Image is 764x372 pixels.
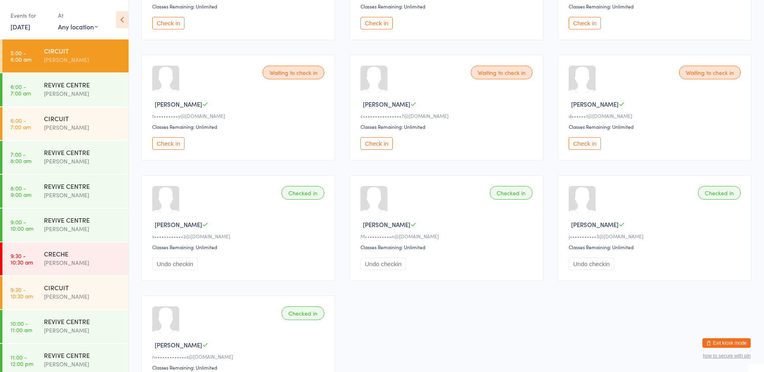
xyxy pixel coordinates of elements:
[152,258,198,270] button: Undo checkin
[155,341,202,349] span: [PERSON_NAME]
[10,9,50,22] div: Events for
[569,258,614,270] button: Undo checkin
[569,137,601,150] button: Check in
[10,185,31,198] time: 8:00 - 9:00 am
[569,3,743,10] div: Classes Remaining: Unlimited
[360,3,535,10] div: Classes Remaining: Unlimited
[44,215,122,224] div: REVIVE CENTRE
[360,233,535,240] div: M•••••••••••n@[DOMAIN_NAME]
[10,354,33,367] time: 11:00 - 12:00 pm
[2,209,128,242] a: 9:00 -10:00 amREVIVE CENTRE[PERSON_NAME]
[58,9,98,22] div: At
[471,66,532,79] div: Waiting to check in
[10,252,33,265] time: 9:30 - 10:30 am
[263,66,324,79] div: Waiting to check in
[152,233,327,240] div: s••••••••••••2@[DOMAIN_NAME]
[44,55,122,64] div: [PERSON_NAME]
[679,66,741,79] div: Waiting to check in
[282,306,324,320] div: Checked in
[10,50,31,62] time: 5:00 - 6:00 am
[44,46,122,55] div: CIRCUIT
[360,244,535,250] div: Classes Remaining: Unlimited
[360,123,535,130] div: Classes Remaining: Unlimited
[569,123,743,130] div: Classes Remaining: Unlimited
[152,364,327,371] div: Classes Remaining: Unlimited
[44,157,122,166] div: [PERSON_NAME]
[152,137,184,150] button: Check in
[571,100,619,108] span: [PERSON_NAME]
[155,100,202,108] span: [PERSON_NAME]
[10,286,33,299] time: 9:30 - 10:30 am
[44,224,122,234] div: [PERSON_NAME]
[698,186,741,200] div: Checked in
[152,244,327,250] div: Classes Remaining: Unlimited
[569,244,743,250] div: Classes Remaining: Unlimited
[44,258,122,267] div: [PERSON_NAME]
[152,17,184,29] button: Check in
[44,351,122,360] div: REVIVE CENTRE
[152,112,327,119] div: t••••••••••y@[DOMAIN_NAME]
[10,219,33,231] time: 9:00 - 10:00 am
[10,151,31,164] time: 7:00 - 8:00 am
[569,233,743,240] div: j•••••••••••3@[DOMAIN_NAME]
[44,148,122,157] div: REVIVE CENTRE
[10,83,31,96] time: 6:00 - 7:00 am
[155,220,202,229] span: [PERSON_NAME]
[44,283,122,292] div: CIRCUIT
[571,220,619,229] span: [PERSON_NAME]
[2,39,128,72] a: 5:00 -6:00 amCIRCUIT[PERSON_NAME]
[569,112,743,119] div: d••••••1@[DOMAIN_NAME]
[152,3,327,10] div: Classes Remaining: Unlimited
[2,175,128,208] a: 8:00 -9:00 amREVIVE CENTRE[PERSON_NAME]
[360,17,393,29] button: Check in
[44,317,122,326] div: REVIVE CENTRE
[10,117,31,130] time: 6:00 - 7:00 am
[569,17,601,29] button: Check in
[360,258,406,270] button: Undo checkin
[10,320,32,333] time: 10:00 - 11:00 am
[44,114,122,123] div: CIRCUIT
[58,22,98,31] div: Any location
[490,186,532,200] div: Checked in
[363,100,410,108] span: [PERSON_NAME]
[44,190,122,200] div: [PERSON_NAME]
[44,292,122,301] div: [PERSON_NAME]
[44,360,122,369] div: [PERSON_NAME]
[360,137,393,150] button: Check in
[152,353,327,360] div: n•••••••••••••s@[DOMAIN_NAME]
[703,353,751,359] button: how to secure with pin
[44,249,122,258] div: CRECHE
[363,220,410,229] span: [PERSON_NAME]
[2,276,128,309] a: 9:30 -10:30 amCIRCUIT[PERSON_NAME]
[44,182,122,190] div: REVIVE CENTRE
[152,123,327,130] div: Classes Remaining: Unlimited
[282,186,324,200] div: Checked in
[2,141,128,174] a: 7:00 -8:00 amREVIVE CENTRE[PERSON_NAME]
[44,89,122,98] div: [PERSON_NAME]
[2,242,128,275] a: 9:30 -10:30 amCRECHE[PERSON_NAME]
[44,326,122,335] div: [PERSON_NAME]
[702,338,751,348] button: Exit kiosk mode
[2,107,128,140] a: 6:00 -7:00 amCIRCUIT[PERSON_NAME]
[2,73,128,106] a: 6:00 -7:00 amREVIVE CENTRE[PERSON_NAME]
[2,310,128,343] a: 10:00 -11:00 amREVIVE CENTRE[PERSON_NAME]
[44,80,122,89] div: REVIVE CENTRE
[360,112,535,119] div: c••••••••••••••••7@[DOMAIN_NAME]
[44,123,122,132] div: [PERSON_NAME]
[10,22,30,31] a: [DATE]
